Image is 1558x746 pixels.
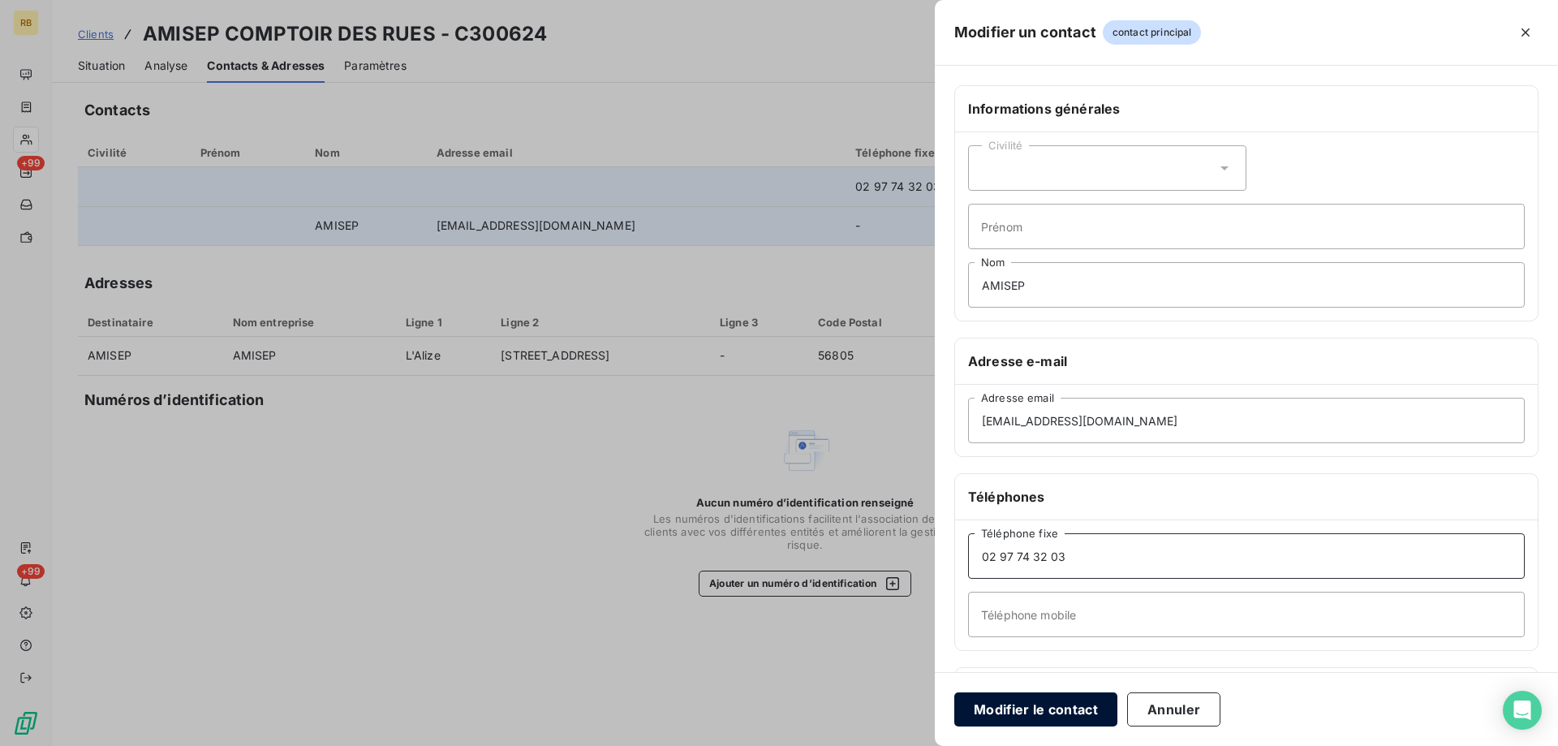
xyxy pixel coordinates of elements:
[968,204,1525,249] input: placeholder
[1503,691,1542,730] div: Open Intercom Messenger
[1127,692,1220,727] button: Annuler
[968,262,1525,308] input: placeholder
[954,21,1096,44] h5: Modifier un contact
[968,398,1525,443] input: placeholder
[968,592,1525,637] input: placeholder
[968,533,1525,579] input: placeholder
[968,351,1525,371] h6: Adresse e-mail
[968,487,1525,507] h6: Téléphones
[954,692,1117,727] button: Modifier le contact
[1103,20,1202,45] span: contact principal
[968,99,1525,119] h6: Informations générales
